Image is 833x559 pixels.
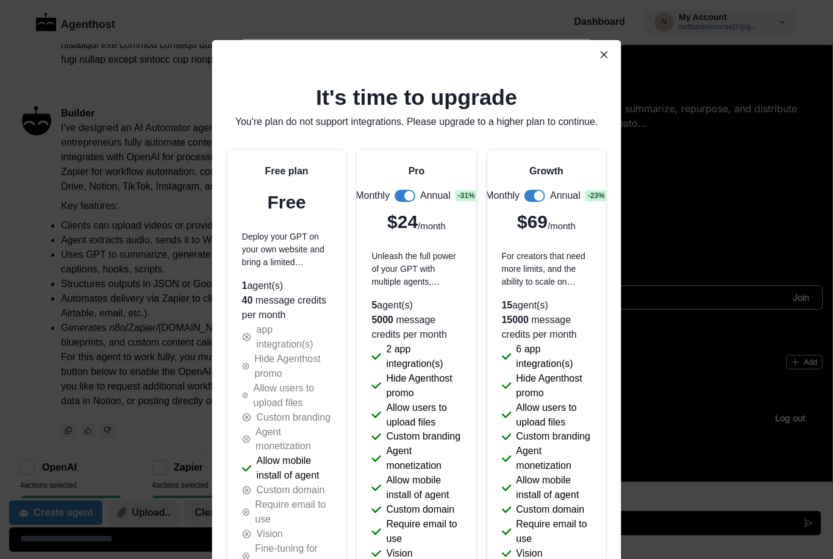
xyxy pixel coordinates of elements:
[255,497,331,527] p: Require email to use
[20,363,126,383] p: Logged in as nathanbeni...
[256,322,331,352] p: app integration(s)
[227,115,607,130] p: You're plan do not support integrations. Please upgrade to a higher plan to continue.
[254,352,331,381] p: Hide Agenthost promo
[227,84,607,110] h2: It's time to upgrade
[386,342,461,371] p: 2 app integration(s)
[501,300,512,310] span: 15
[387,208,418,235] p: $24
[386,430,460,444] p: Custom branding
[456,190,477,201] span: - 31 %
[516,474,591,503] p: Allow mobile install of agent
[410,310,447,324] button: Add
[10,111,70,135] button: Share
[17,176,37,195] img: Agenthost
[550,188,581,203] p: Annual
[386,401,461,430] p: Allow users to upload files
[10,177,71,196] button: [URL]
[386,444,461,474] p: Agent monetization
[10,330,447,343] p: No conversations yet.
[371,298,461,313] p: agent(s)
[257,483,325,498] p: Custom domain
[10,160,447,191] a: powered byAgenthost[URL]
[529,165,563,179] p: Growth
[516,517,591,546] p: Require email to use
[516,502,584,517] p: Custom domain
[256,425,332,454] p: Agent monetization
[418,220,446,233] p: /month
[516,342,591,371] p: 6 app integration(s)
[10,93,447,104] p: See more
[501,250,591,288] p: For creators that need more limits, and the ability to scale on demand.
[242,230,332,269] p: Deploy your GPT on your own website and bring a limited experience to your users
[516,430,590,444] p: Custom branding
[10,29,447,49] h2: AI Content Automation Agency
[371,300,377,310] span: 5
[267,188,306,216] p: Free
[257,527,283,541] p: Vision
[386,502,454,517] p: Custom domain
[485,188,520,203] p: Monthly
[386,517,461,546] p: Require email to use
[501,313,591,342] p: message credits per month
[95,439,162,463] button: Clear chat
[257,454,332,483] p: Allow mobile install of agent
[371,250,461,288] p: Unleash the full power of your GPT with multiple agents, unlimited messages per user, and subscri...
[371,315,393,325] span: 5000
[257,410,331,425] p: Custom branding
[585,190,607,201] span: - 23 %
[410,244,441,261] button: Join
[242,295,253,305] span: 40
[242,279,332,293] p: agent(s)
[16,439,90,463] button: Upload..
[517,208,548,235] p: $69
[516,371,591,401] p: Hide Agenthost promo
[594,45,613,65] button: Close
[421,466,445,490] button: Send message
[409,165,425,179] p: Pro
[10,160,447,174] p: powered by
[501,315,528,325] span: 15000
[386,371,461,401] p: Hide Agenthost promo
[45,408,93,419] a: privacy policy
[254,381,332,410] p: Allow users to upload files
[392,363,437,383] button: Log out
[371,313,461,342] p: message credits per month
[10,309,86,326] p: Conversations
[10,269,447,280] div: Sign up to let this agent reach out to you
[516,444,591,474] p: Agent monetization
[420,188,451,203] p: Annual
[356,188,390,203] p: Monthly
[501,298,591,313] p: agent(s)
[265,165,309,179] p: Free plan
[242,293,332,322] p: message credits per month
[386,474,461,503] p: Allow mobile install of agent
[548,220,576,233] p: /month
[516,401,591,430] p: Allow users to upload files
[20,408,40,419] a: terms
[10,56,447,85] p: Automate video/audio content production: analyze, summarize, repurpose, and distribute using Open...
[242,280,248,291] span: 1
